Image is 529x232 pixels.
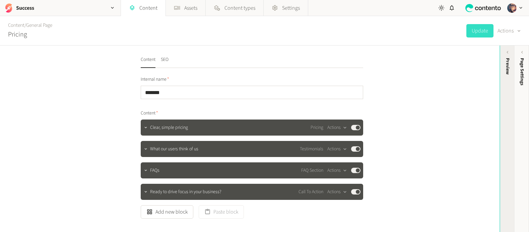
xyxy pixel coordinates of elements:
[327,166,347,174] button: Actions
[8,29,27,40] h2: Pricing
[327,124,347,132] button: Actions
[161,56,169,68] button: SEO
[4,3,13,13] img: Success
[141,205,193,219] button: Add new block
[26,22,52,29] a: General Page
[16,4,34,12] h2: Success
[150,188,221,196] span: Ready to drive focus in your business?
[150,167,159,174] span: FAQs
[24,22,26,29] span: /
[150,146,198,153] span: What our users think of us
[150,124,188,131] span: Clear, simple pricing
[141,56,155,68] button: Content
[327,145,347,153] button: Actions
[224,4,255,12] span: Content types
[301,167,323,174] span: FAQ Section
[327,188,347,196] button: Actions
[282,4,300,12] span: Settings
[498,24,521,37] button: Actions
[519,58,526,85] span: Page Settings
[8,22,24,29] a: Content
[141,110,158,117] span: Content
[311,124,323,131] span: Pricing
[141,76,169,83] span: Internal name
[199,205,244,219] button: Paste block
[507,3,517,13] img: Josh Angell
[299,188,323,196] span: Call To Action
[300,146,323,153] span: Testimonials
[466,24,493,37] button: Update
[504,58,511,75] div: Preview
